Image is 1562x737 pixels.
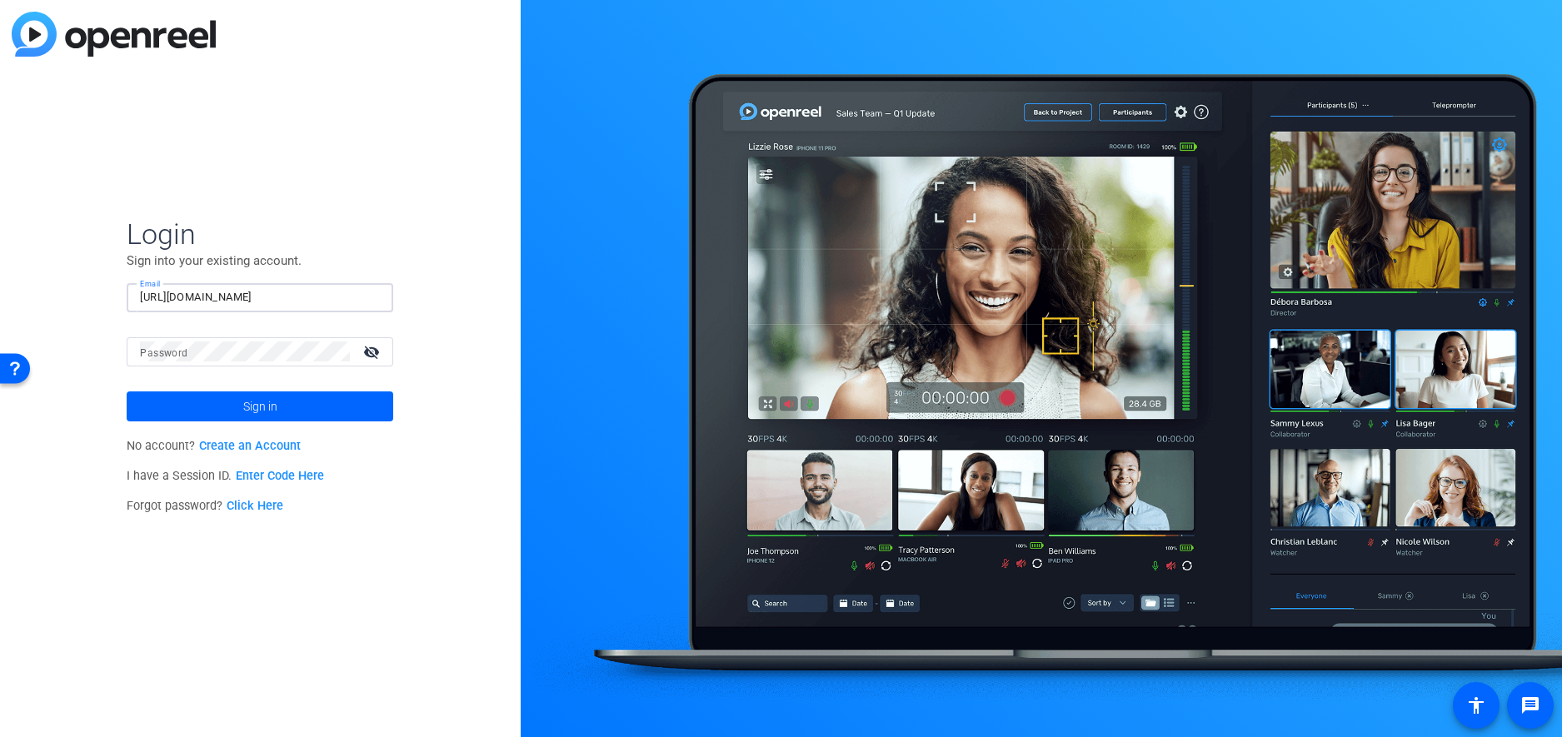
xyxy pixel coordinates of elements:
a: Enter Code Here [236,469,324,483]
mat-label: Password [140,347,187,359]
span: Login [127,217,393,251]
input: Enter Email Address [140,287,380,307]
mat-icon: message [1520,695,1540,715]
p: Sign into your existing account. [127,251,393,270]
mat-label: Email [140,279,161,288]
span: Forgot password? [127,499,283,513]
span: Sign in [243,386,277,427]
mat-icon: accessibility [1466,695,1486,715]
a: Create an Account [199,439,301,453]
span: No account? [127,439,301,453]
mat-icon: visibility_off [353,340,393,364]
img: blue-gradient.svg [12,12,216,57]
button: Sign in [127,391,393,421]
span: I have a Session ID. [127,469,324,483]
a: Click Here [227,499,283,513]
